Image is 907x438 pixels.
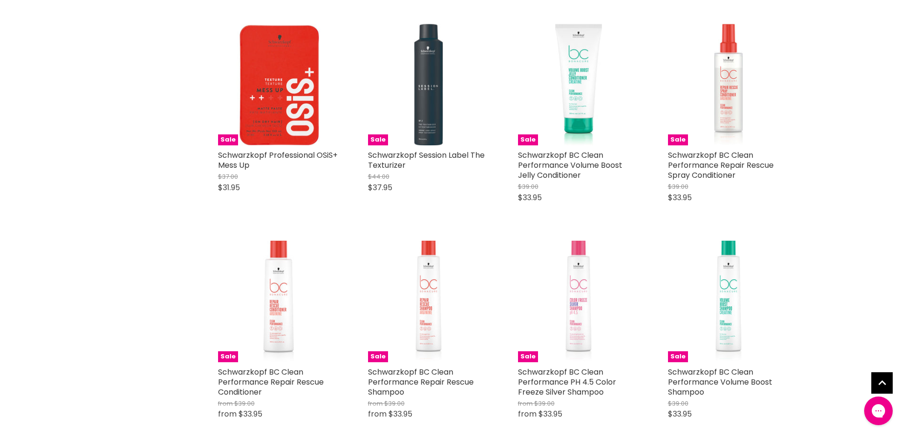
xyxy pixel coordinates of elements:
a: Schwarzkopf BC Clean Performance Repair Rescue ShampooSale [368,241,489,362]
a: Schwarzkopf Session Label The TexturizerSale [368,24,489,145]
span: from [368,399,383,408]
span: $33.95 [518,192,542,203]
span: $33.95 [239,408,262,419]
span: $39.00 [534,399,555,408]
img: Schwarzkopf BC Clean Performance Volume Boost Shampoo [716,241,741,362]
img: Schwarzkopf Professional OSiS+ Mess Up [218,24,339,145]
a: Schwarzkopf Session Label The Texturizer [368,150,485,171]
span: Sale [368,351,388,362]
span: Sale [518,134,538,145]
a: Schwarzkopf BC Clean Performance PH 4.5 Color Freeze Silver Shampoo [518,367,616,397]
img: Schwarzkopf BC Clean Performance Repair Rescue Conditioner [263,241,294,362]
a: Schwarzkopf BC Clean Performance Repair Rescue Spray Conditioner [668,150,774,181]
a: Schwarzkopf BC Clean Performance Volume Boost ShampooSale [668,241,789,362]
span: $33.95 [668,192,692,203]
span: Sale [368,134,388,145]
a: Schwarzkopf BC Clean Performance Repair Rescue Spray ConditionerSale [668,24,789,145]
img: Schwarzkopf Session Label The Texturizer [414,24,443,145]
span: $39.00 [234,399,255,408]
span: $39.00 [518,182,538,191]
span: $44.00 [368,172,389,181]
a: Schwarzkopf BC Clean Performance Repair Rescue ConditionerSale [218,241,339,362]
span: $33.95 [538,408,562,419]
span: Sale [218,351,238,362]
span: from [518,399,533,408]
span: $37.00 [218,172,238,181]
span: $33.95 [389,408,412,419]
img: Schwarzkopf BC Clean Performance PH 4.5 Color Freeze Silver Shampoo [566,241,591,362]
a: Schwarzkopf BC Clean Performance Volume Boost Jelly ConditionerSale [518,24,639,145]
span: $39.00 [668,182,688,191]
span: $39.00 [384,399,405,408]
img: Schwarzkopf BC Clean Performance Volume Boost Jelly Conditioner [555,24,602,145]
span: Sale [218,134,238,145]
a: Schwarzkopf Professional OSiS+ Mess UpSale [218,24,339,145]
span: $37.95 [368,182,392,193]
a: Schwarzkopf BC Clean Performance Repair Rescue Conditioner [218,367,324,397]
span: from [368,408,387,419]
span: Sale [518,351,538,362]
span: from [218,399,233,408]
span: $33.95 [668,408,692,419]
a: Schwarzkopf BC Clean Performance Repair Rescue Shampoo [368,367,474,397]
a: Schwarzkopf BC Clean Performance Volume Boost Shampoo [668,367,772,397]
span: Sale [668,351,688,362]
a: Schwarzkopf Professional OSiS+ Mess Up [218,150,338,171]
span: from [218,408,237,419]
span: $39.00 [668,399,688,408]
span: Sale [668,134,688,145]
span: from [518,408,537,419]
img: Schwarzkopf BC Clean Performance Repair Rescue Shampoo [416,241,441,362]
img: Schwarzkopf BC Clean Performance Repair Rescue Spray Conditioner [714,24,743,145]
a: Schwarzkopf BC Clean Performance Volume Boost Jelly Conditioner [518,150,622,181]
iframe: Gorgias live chat messenger [859,393,897,428]
span: $31.95 [218,182,240,193]
a: Schwarzkopf BC Clean Performance PH 4.5 Color Freeze Silver ShampooSale [518,241,639,362]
